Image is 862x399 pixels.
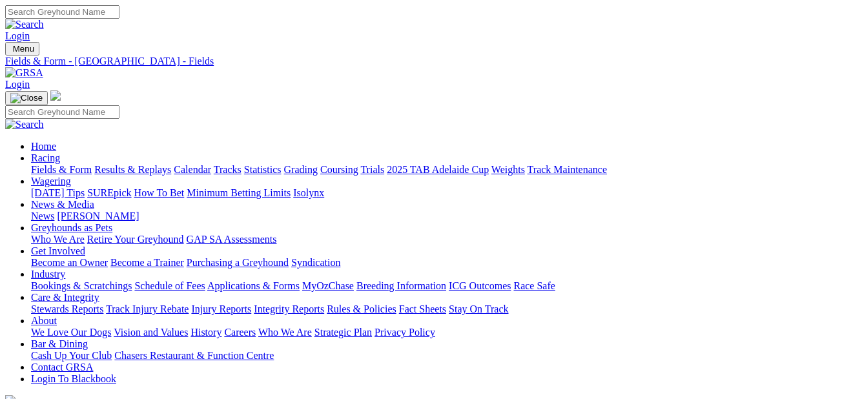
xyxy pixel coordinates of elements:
[31,327,111,338] a: We Love Our Dogs
[174,164,211,175] a: Calendar
[360,164,384,175] a: Trials
[31,187,857,199] div: Wagering
[244,164,282,175] a: Statistics
[134,280,205,291] a: Schedule of Fees
[31,164,92,175] a: Fields & Form
[207,280,300,291] a: Applications & Forms
[224,327,256,338] a: Careers
[87,234,184,245] a: Retire Your Greyhound
[114,327,188,338] a: Vision and Values
[187,187,291,198] a: Minimum Betting Limits
[5,5,119,19] input: Search
[327,303,396,314] a: Rules & Policies
[10,93,43,103] img: Close
[110,257,184,268] a: Become a Trainer
[528,164,607,175] a: Track Maintenance
[31,234,85,245] a: Who We Are
[5,30,30,41] a: Login
[31,315,57,326] a: About
[31,303,103,314] a: Stewards Reports
[449,303,508,314] a: Stay On Track
[31,280,132,291] a: Bookings & Scratchings
[293,187,324,198] a: Isolynx
[254,303,324,314] a: Integrity Reports
[31,350,112,361] a: Cash Up Your Club
[491,164,525,175] a: Weights
[190,327,221,338] a: History
[513,280,555,291] a: Race Safe
[31,164,857,176] div: Racing
[5,42,39,56] button: Toggle navigation
[258,327,312,338] a: Who We Are
[31,176,71,187] a: Wagering
[106,303,189,314] a: Track Injury Rebate
[114,350,274,361] a: Chasers Restaurant & Function Centre
[31,257,108,268] a: Become an Owner
[5,67,43,79] img: GRSA
[356,280,446,291] a: Breeding Information
[5,91,48,105] button: Toggle navigation
[214,164,241,175] a: Tracks
[31,338,88,349] a: Bar & Dining
[31,292,99,303] a: Care & Integrity
[31,327,857,338] div: About
[187,257,289,268] a: Purchasing a Greyhound
[449,280,511,291] a: ICG Outcomes
[31,269,65,280] a: Industry
[5,79,30,90] a: Login
[284,164,318,175] a: Grading
[375,327,435,338] a: Privacy Policy
[31,234,857,245] div: Greyhounds as Pets
[94,164,171,175] a: Results & Replays
[31,141,56,152] a: Home
[387,164,489,175] a: 2025 TAB Adelaide Cup
[134,187,185,198] a: How To Bet
[320,164,358,175] a: Coursing
[314,327,372,338] a: Strategic Plan
[31,257,857,269] div: Get Involved
[187,234,277,245] a: GAP SA Assessments
[31,199,94,210] a: News & Media
[191,303,251,314] a: Injury Reports
[291,257,340,268] a: Syndication
[5,119,44,130] img: Search
[31,187,85,198] a: [DATE] Tips
[31,245,85,256] a: Get Involved
[31,362,93,373] a: Contact GRSA
[31,222,112,233] a: Greyhounds as Pets
[5,19,44,30] img: Search
[31,210,54,221] a: News
[5,56,857,67] a: Fields & Form - [GEOGRAPHIC_DATA] - Fields
[399,303,446,314] a: Fact Sheets
[302,280,354,291] a: MyOzChase
[13,44,34,54] span: Menu
[31,152,60,163] a: Racing
[31,303,857,315] div: Care & Integrity
[5,105,119,119] input: Search
[31,280,857,292] div: Industry
[50,90,61,101] img: logo-grsa-white.png
[57,210,139,221] a: [PERSON_NAME]
[31,373,116,384] a: Login To Blackbook
[87,187,131,198] a: SUREpick
[31,350,857,362] div: Bar & Dining
[31,210,857,222] div: News & Media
